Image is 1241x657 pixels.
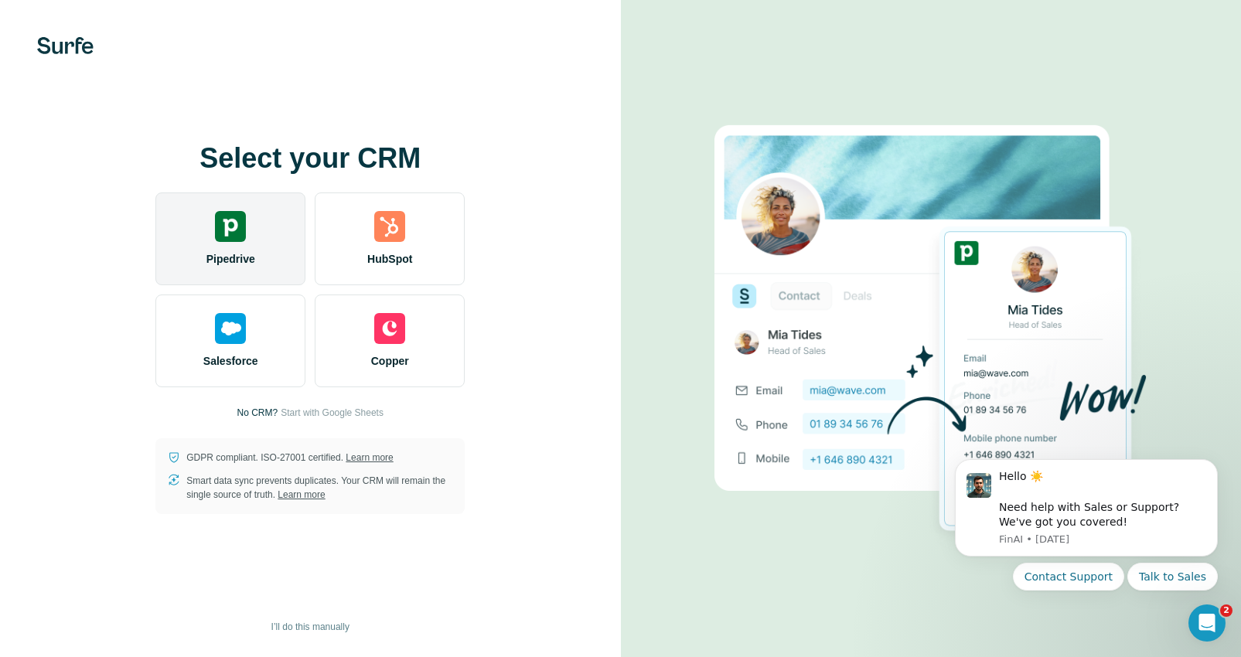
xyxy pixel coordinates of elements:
p: GDPR compliant. ISO-27001 certified. [186,451,393,465]
img: hubspot's logo [374,211,405,242]
button: I’ll do this manually [261,615,360,638]
p: Smart data sync prevents duplicates. Your CRM will remain the single source of truth. [186,474,452,502]
span: Salesforce [203,353,258,369]
p: No CRM? [237,406,278,420]
iframe: Intercom live chat [1188,604,1226,642]
span: 2 [1220,604,1232,617]
img: PIPEDRIVE image [714,99,1147,558]
img: pipedrive's logo [215,211,246,242]
img: Surfe's logo [37,37,94,54]
iframe: Intercom notifications message [932,440,1241,649]
button: Start with Google Sheets [281,406,384,420]
a: Learn more [346,452,393,463]
span: Copper [371,353,409,369]
span: Pipedrive [206,251,255,267]
img: copper's logo [374,313,405,344]
a: Learn more [278,489,325,500]
h1: Select your CRM [155,143,465,174]
span: HubSpot [367,251,412,267]
span: I’ll do this manually [271,620,349,634]
img: salesforce's logo [215,313,246,344]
